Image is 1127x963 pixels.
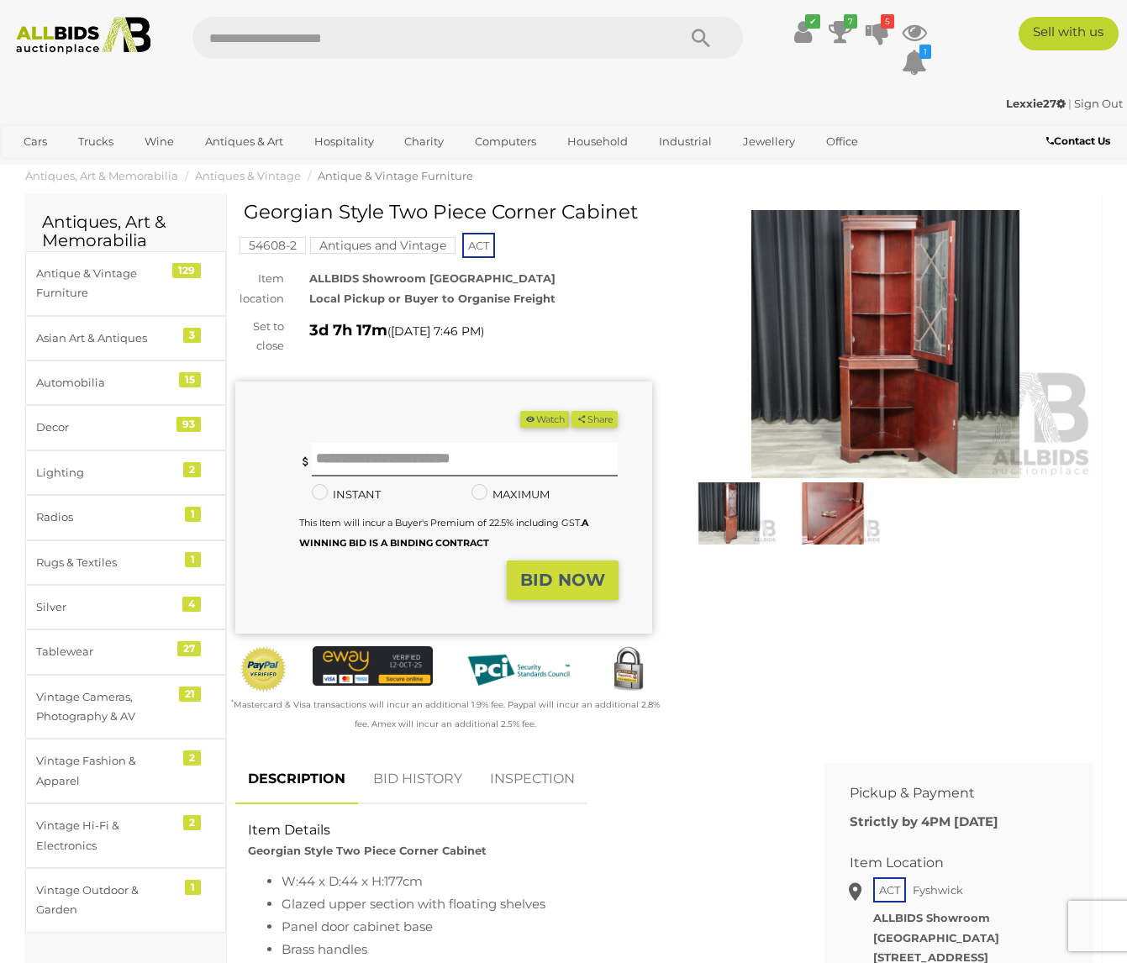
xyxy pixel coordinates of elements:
[361,755,475,804] a: BID HISTORY
[282,892,787,915] li: Glazed upper section with floating shelves
[282,915,787,938] li: Panel door cabinet base
[303,128,385,155] a: Hospitality
[67,128,124,155] a: Trucks
[25,868,226,933] a: Vintage Outdoor & Garden 1
[36,597,175,617] div: Silver
[477,755,587,804] a: INSPECTION
[850,813,998,829] b: Strictly by 4PM [DATE]
[231,699,660,729] small: Mastercard & Visa transactions will incur an additional 1.9% fee. Paypal will incur an additional...
[223,269,297,308] div: Item location
[1006,97,1068,110] a: Lexxie27
[310,239,456,252] a: Antiques and Vintage
[520,411,569,429] li: Watch this item
[36,329,175,348] div: Asian Art & Antiques
[1068,97,1072,110] span: |
[471,485,550,504] label: MAXIMUM
[873,877,906,902] span: ACT
[309,292,556,305] strong: Local Pickup or Buyer to Organise Freight
[785,482,881,544] img: Georgian Style Two Piece Corner Cabinet
[179,687,201,702] div: 21
[25,316,226,360] a: Asian Art & Antiques 3
[1006,97,1066,110] strong: Lexxie27
[850,786,1043,801] h2: Pickup & Payment
[36,751,175,791] div: Vintage Fashion & Apparel
[844,14,857,29] i: 7
[282,870,787,892] li: W:44 x D:44 x H:177cm
[309,321,387,339] strong: 3d 7h 17m
[244,202,648,223] h1: Georgian Style Two Piece Corner Cabinet
[791,17,816,47] a: ✔
[25,675,226,739] a: Vintage Cameras, Photography & AV 21
[240,237,306,254] mark: 54608-2
[25,495,226,539] a: Radios 1
[36,553,175,572] div: Rugs & Textiles
[865,17,890,47] a: 5
[464,128,547,155] a: Computers
[182,597,201,612] div: 4
[240,239,306,252] a: 54608-2
[185,552,201,567] div: 1
[36,816,175,855] div: Vintage Hi-Fi & Electronics
[318,169,473,182] a: Antique & Vintage Furniture
[36,881,175,920] div: Vintage Outdoor & Garden
[299,517,588,548] b: A WINNING BID IS A BINDING CONTRACT
[25,585,226,629] a: Silver 4
[183,750,201,766] div: 2
[172,263,201,278] div: 129
[677,210,1094,478] img: Georgian Style Two Piece Corner Cabinet
[195,169,301,182] a: Antiques & Vintage
[179,372,201,387] div: 15
[36,418,175,437] div: Decor
[881,14,894,29] i: 5
[25,450,226,495] a: Lighting 2
[248,823,787,838] h2: Item Details
[25,360,226,405] a: Automobilia 15
[36,463,175,482] div: Lighting
[177,641,201,656] div: 27
[659,17,743,59] button: Search
[458,646,579,694] img: PCI DSS compliant
[223,317,297,356] div: Set to close
[805,14,820,29] i: ✔
[13,128,58,155] a: Cars
[25,405,226,450] a: Decor 93
[235,755,358,804] a: DESCRIPTION
[604,646,652,694] img: Secured by Rapid SSL
[682,482,777,544] img: Georgian Style Two Piece Corner Cabinet
[873,911,999,944] strong: ALLBIDS Showroom [GEOGRAPHIC_DATA]
[556,128,639,155] a: Household
[902,47,927,77] a: 1
[387,324,484,338] span: ( )
[313,646,434,687] img: eWAY Payment Gateway
[309,271,556,285] strong: ALLBIDS Showroom [GEOGRAPHIC_DATA]
[312,485,381,504] label: INSTANT
[732,128,806,155] a: Jewellery
[391,324,481,339] span: [DATE] 7:46 PM
[462,233,495,258] span: ACT
[8,17,159,55] img: Allbids.com.au
[25,803,226,868] a: Vintage Hi-Fi & Electronics 2
[42,213,209,250] h2: Antiques, Art & Memorabilia
[520,570,605,590] strong: BID NOW
[828,17,853,47] a: 7
[36,508,175,527] div: Radios
[1019,17,1119,50] a: Sell with us
[183,328,201,343] div: 3
[134,128,185,155] a: Wine
[13,155,69,183] a: Sports
[25,540,226,585] a: Rugs & Textiles 1
[36,264,175,303] div: Antique & Vintage Furniture
[1046,134,1110,147] b: Contact Us
[36,373,175,392] div: Automobilia
[520,411,569,429] button: Watch
[185,507,201,522] div: 1
[25,169,178,182] a: Antiques, Art & Memorabilia
[78,155,219,183] a: [GEOGRAPHIC_DATA]
[1074,97,1123,110] a: Sign Out
[648,128,723,155] a: Industrial
[36,642,175,661] div: Tablewear
[183,815,201,830] div: 2
[571,411,618,429] button: Share
[393,128,455,155] a: Charity
[240,646,287,692] img: Official PayPal Seal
